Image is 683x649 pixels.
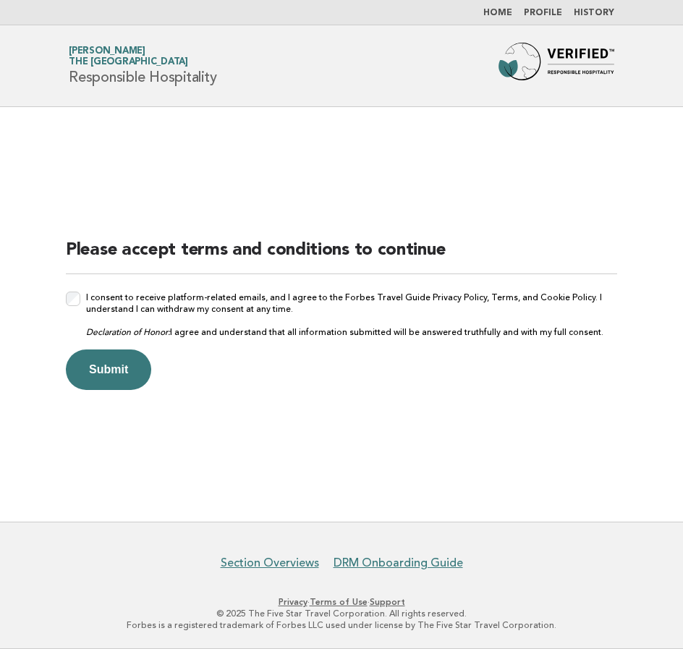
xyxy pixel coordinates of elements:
[66,349,151,390] button: Submit
[483,9,512,17] a: Home
[69,58,188,67] span: The [GEOGRAPHIC_DATA]
[86,327,170,337] em: Declaration of Honor:
[221,556,319,570] a: Section Overviews
[370,597,405,607] a: Support
[334,556,463,570] a: DRM Onboarding Guide
[86,292,617,338] label: I consent to receive platform-related emails, and I agree to the Forbes Travel Guide Privacy Poli...
[69,47,216,85] h1: Responsible Hospitality
[20,619,663,631] p: Forbes is a registered trademark of Forbes LLC used under license by The Five Star Travel Corpora...
[574,9,614,17] a: History
[20,608,663,619] p: © 2025 The Five Star Travel Corporation. All rights reserved.
[524,9,562,17] a: Profile
[20,596,663,608] p: · ·
[499,43,614,89] img: Forbes Travel Guide
[66,239,617,274] h2: Please accept terms and conditions to continue
[279,597,307,607] a: Privacy
[310,597,368,607] a: Terms of Use
[69,46,188,67] a: [PERSON_NAME]The [GEOGRAPHIC_DATA]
